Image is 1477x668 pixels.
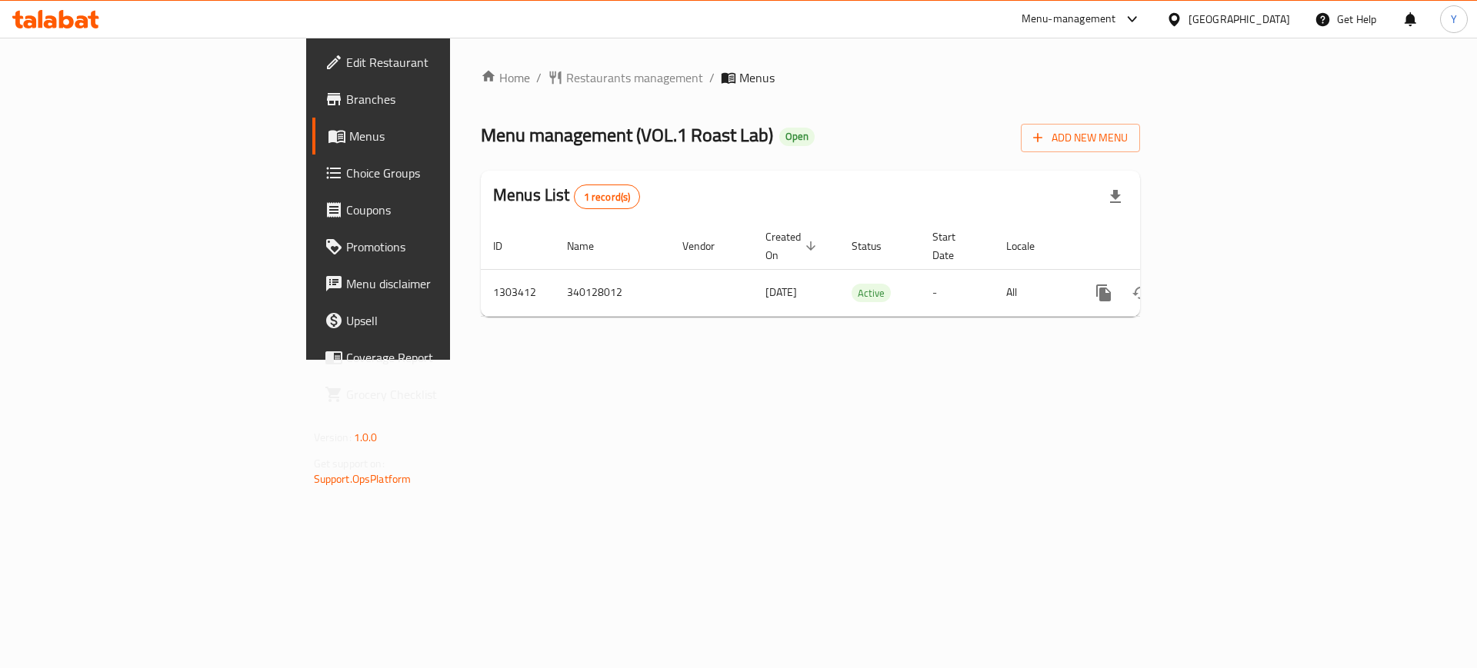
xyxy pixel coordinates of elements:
[852,284,891,302] span: Active
[765,282,797,302] span: [DATE]
[1033,128,1128,148] span: Add New Menu
[567,237,614,255] span: Name
[575,190,640,204] span: 1 record(s)
[312,339,553,376] a: Coverage Report
[312,44,553,81] a: Edit Restaurant
[312,376,553,413] a: Grocery Checklist
[1451,11,1457,28] span: Y
[1021,124,1140,152] button: Add New Menu
[493,237,522,255] span: ID
[1085,274,1122,311] button: more
[932,228,975,264] span: Start Date
[765,228,821,264] span: Created On
[346,53,541,71] span: Edit Restaurant
[1073,223,1245,270] th: Actions
[481,118,773,152] span: Menu management ( VOL.1 Roast Lab )
[346,385,541,404] span: Grocery Checklist
[346,164,541,182] span: Choice Groups
[852,284,891,302] div: Active
[1097,178,1134,215] div: Export file
[1006,237,1055,255] span: Locale
[314,427,352,447] span: Version:
[346,348,541,367] span: Coverage Report
[312,118,553,155] a: Menus
[555,269,670,316] td: 340128012
[314,454,385,474] span: Get support on:
[779,130,815,143] span: Open
[346,238,541,256] span: Promotions
[312,302,553,339] a: Upsell
[852,237,902,255] span: Status
[481,223,1245,317] table: enhanced table
[709,68,715,87] li: /
[739,68,775,87] span: Menus
[346,274,541,293] span: Menu disclaimer
[779,128,815,146] div: Open
[1122,274,1159,311] button: Change Status
[566,68,703,87] span: Restaurants management
[574,184,641,209] div: Total records count
[346,90,541,108] span: Branches
[481,68,1140,87] nav: breadcrumb
[1022,10,1116,28] div: Menu-management
[920,269,994,316] td: -
[346,201,541,219] span: Coupons
[349,127,541,145] span: Menus
[312,228,553,265] a: Promotions
[354,427,378,447] span: 1.0.0
[312,265,553,302] a: Menu disclaimer
[548,68,703,87] a: Restaurants management
[1189,11,1290,28] div: [GEOGRAPHIC_DATA]
[682,237,735,255] span: Vendor
[314,469,412,489] a: Support.OpsPlatform
[346,311,541,330] span: Upsell
[312,81,553,118] a: Branches
[493,184,640,209] h2: Menus List
[994,269,1073,316] td: All
[312,155,553,191] a: Choice Groups
[312,191,553,228] a: Coupons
